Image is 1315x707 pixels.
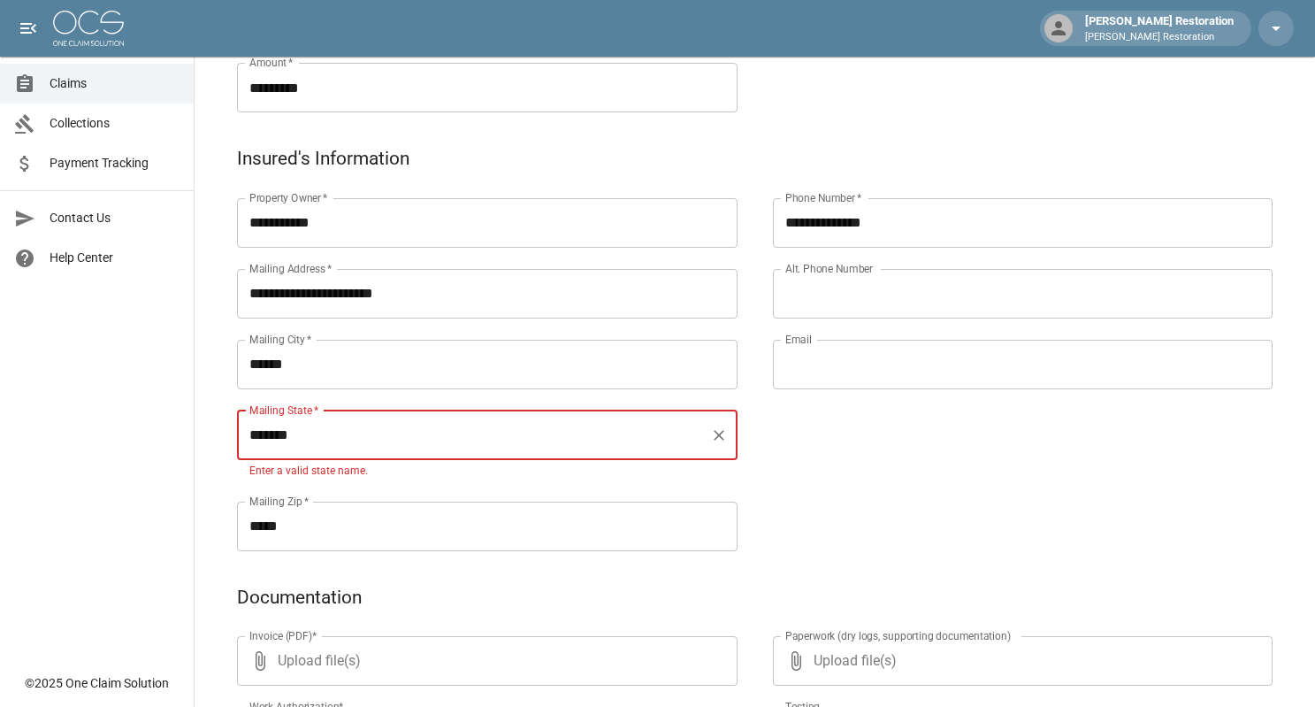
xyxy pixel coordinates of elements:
[249,261,332,276] label: Mailing Address
[1078,12,1241,44] div: [PERSON_NAME] Restoration
[249,190,328,205] label: Property Owner
[249,463,725,480] p: Enter a valid state name.
[814,636,1226,686] span: Upload file(s)
[785,190,861,205] label: Phone Number
[50,249,180,267] span: Help Center
[707,423,731,448] button: Clear
[249,55,294,70] label: Amount
[785,628,1011,643] label: Paperwork (dry logs, supporting documentation)
[50,74,180,93] span: Claims
[249,628,317,643] label: Invoice (PDF)*
[50,114,180,133] span: Collections
[249,332,312,347] label: Mailing City
[50,154,180,173] span: Payment Tracking
[785,261,873,276] label: Alt. Phone Number
[278,636,690,686] span: Upload file(s)
[249,494,310,509] label: Mailing Zip
[50,209,180,227] span: Contact Us
[785,332,812,347] label: Email
[25,674,169,692] div: © 2025 One Claim Solution
[53,11,124,46] img: ocs-logo-white-transparent.png
[249,403,318,418] label: Mailing State
[1085,30,1234,45] p: [PERSON_NAME] Restoration
[11,11,46,46] button: open drawer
